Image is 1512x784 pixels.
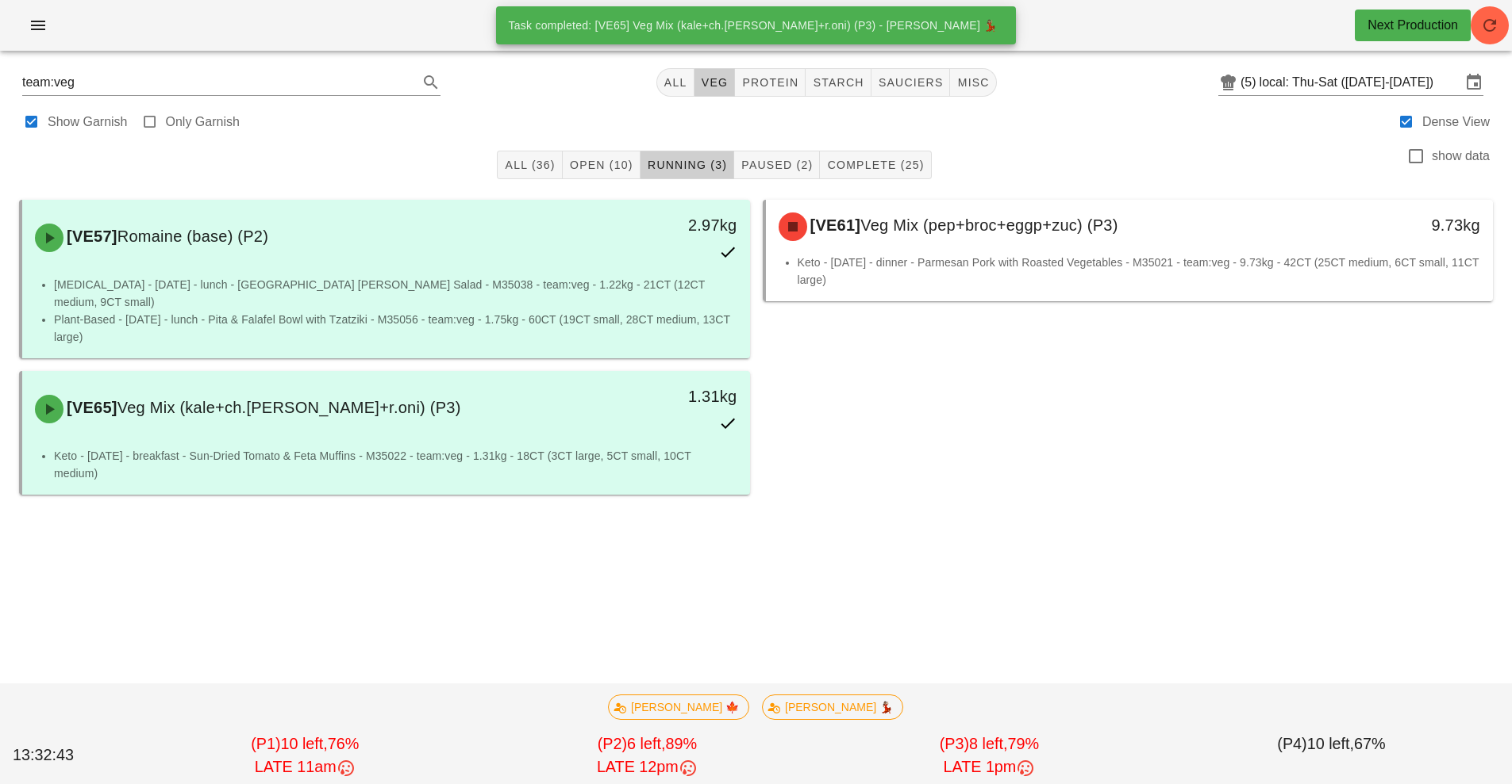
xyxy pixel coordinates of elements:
[54,311,737,346] li: Plant-Based - [DATE] - lunch - Pita & Falafel Bowl with Tzatziki - M35056 - team:veg - 1.75kg - 6...
[826,159,924,171] span: Complete (25)
[741,159,813,171] span: Paused (2)
[63,399,117,416] span: [VE65]
[1241,75,1260,90] div: (5)
[734,151,820,179] button: Paused (2)
[1432,148,1490,164] label: show data
[497,151,562,179] button: All (36)
[117,228,268,245] span: Romaine (base) (P2)
[569,159,633,171] span: Open (10)
[54,276,737,311] li: [MEDICAL_DATA] - [DATE] - lunch - [GEOGRAPHIC_DATA] [PERSON_NAME] Salad - M35038 - team:veg - 1.2...
[54,447,737,482] li: Keto - [DATE] - breakfast - Sun-Dried Tomato & Feta Muffins - M35022 - team:veg - 1.31kg - 18CT (...
[641,151,734,179] button: Running (3)
[701,76,729,89] span: veg
[647,159,727,171] span: Running (3)
[812,76,864,89] span: starch
[48,114,128,130] label: Show Garnish
[1319,212,1480,238] div: 9.73kg
[504,159,555,171] span: All (36)
[878,76,944,89] span: sauciers
[860,216,1118,234] span: Veg Mix (pep+broc+eggp+zuc) (P3)
[575,384,737,409] div: 1.31kg
[563,151,641,179] button: Open (10)
[806,68,871,97] button: starch
[1422,114,1490,130] label: Dense View
[117,399,461,416] span: Veg Mix (kale+ch.[PERSON_NAME]+r.oni) (P3)
[798,254,1481,289] li: Keto - [DATE] - dinner - Parmesan Pork with Roasted Vegetables - M35021 - team:veg - 9.73kg - 42C...
[166,114,240,130] label: Only Garnish
[656,68,694,97] button: All
[63,228,117,245] span: [VE57]
[575,212,737,238] div: 2.97kg
[735,68,806,97] button: protein
[1368,16,1458,35] div: Next Production
[956,76,989,89] span: misc
[664,76,687,89] span: All
[950,68,996,97] button: misc
[694,68,736,97] button: veg
[807,216,861,234] span: [VE61]
[871,68,951,97] button: sauciers
[741,76,798,89] span: protein
[820,151,931,179] button: Complete (25)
